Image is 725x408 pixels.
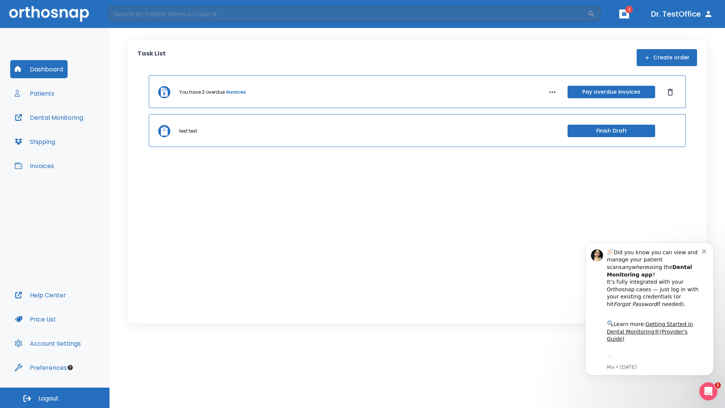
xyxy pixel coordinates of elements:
[179,128,197,134] p: test test
[10,334,85,352] button: Account Settings
[179,89,225,96] p: You have 3 overdue
[10,286,71,304] button: Help Center
[226,89,246,96] a: invoices
[9,6,89,22] img: Orthosnap
[648,7,716,21] button: Dr. TestOffice
[664,86,676,98] button: Dismiss
[137,49,166,66] p: Task List
[10,84,59,102] button: Patients
[10,157,59,175] button: Invoices
[637,49,697,66] button: Create order
[568,86,655,98] button: Pay overdue invoices
[715,382,721,388] span: 1
[10,60,68,78] button: Dashboard
[39,394,59,403] span: Logout
[10,310,60,328] button: Price List
[108,6,588,22] input: Search by Patient Name or Case #
[699,382,717,400] iframe: Intercom live chat
[10,108,88,127] button: Dental Monitoring
[67,364,74,371] div: Tooltip anchor
[625,6,633,13] span: 1
[10,359,71,377] button: Preferences
[10,133,60,151] button: Shipping
[574,233,725,404] iframe: Intercom notifications message
[568,125,655,137] button: Finish Draft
